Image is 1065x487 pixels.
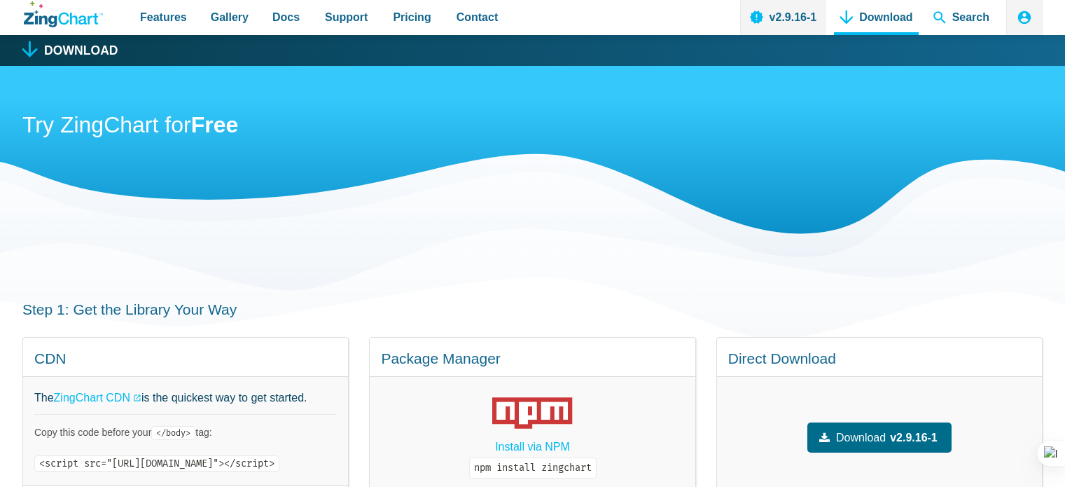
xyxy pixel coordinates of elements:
[211,8,249,27] span: Gallery
[469,458,597,479] code: npm install zingchart
[22,300,1043,319] h3: Step 1: Get the Library Your Way
[457,8,499,27] span: Contact
[325,8,368,27] span: Support
[34,349,337,368] h4: CDN
[393,8,431,27] span: Pricing
[34,388,337,407] p: The is the quickest way to get started.
[151,426,195,440] code: </body>
[807,423,952,453] a: Downloadv2.9.16-1
[836,428,886,447] span: Download
[728,349,1031,368] h4: Direct Download
[22,111,1043,142] h2: Try ZingChart for
[24,1,103,27] a: ZingChart Logo. Click to return to the homepage
[44,45,118,57] h1: Download
[191,112,239,137] strong: Free
[54,388,141,407] a: ZingChart CDN
[890,428,938,447] strong: v2.9.16-1
[34,426,337,439] p: Copy this code before your tag:
[381,349,683,368] h4: Package Manager
[495,437,570,456] a: Install via NPM
[272,8,300,27] span: Docs
[140,8,187,27] span: Features
[34,455,279,472] code: <script src="[URL][DOMAIN_NAME]"></script>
